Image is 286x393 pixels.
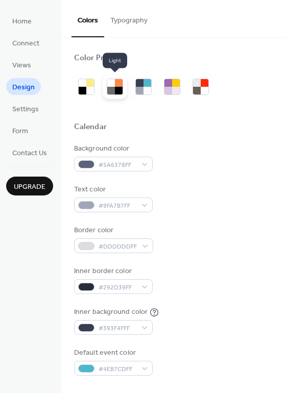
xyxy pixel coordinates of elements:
[6,56,37,73] a: Views
[103,53,127,68] span: Light
[74,307,148,317] div: Inner background color
[6,34,45,51] a: Connect
[74,122,107,133] div: Calendar
[6,12,38,29] a: Home
[74,53,123,64] div: Color Presets
[12,60,31,71] span: Views
[74,225,151,236] div: Border color
[6,78,41,95] a: Design
[99,160,136,170] span: #5A6378FF
[6,100,45,117] a: Settings
[12,82,35,93] span: Design
[99,241,137,252] span: #DDDDDDFF
[99,323,136,334] span: #393F4FFF
[14,182,45,192] span: Upgrade
[6,144,53,161] a: Contact Us
[12,104,39,115] span: Settings
[12,148,47,159] span: Contact Us
[74,266,151,277] div: Inner border color
[12,126,28,137] span: Form
[12,16,32,27] span: Home
[74,184,151,195] div: Text color
[6,122,34,139] a: Form
[99,364,136,375] span: #4EB7CDFF
[6,177,53,195] button: Upgrade
[74,348,151,358] div: Default event color
[12,38,39,49] span: Connect
[74,143,151,154] div: Background color
[99,201,136,211] span: #9FA7B7FF
[99,282,136,293] span: #292D39FF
